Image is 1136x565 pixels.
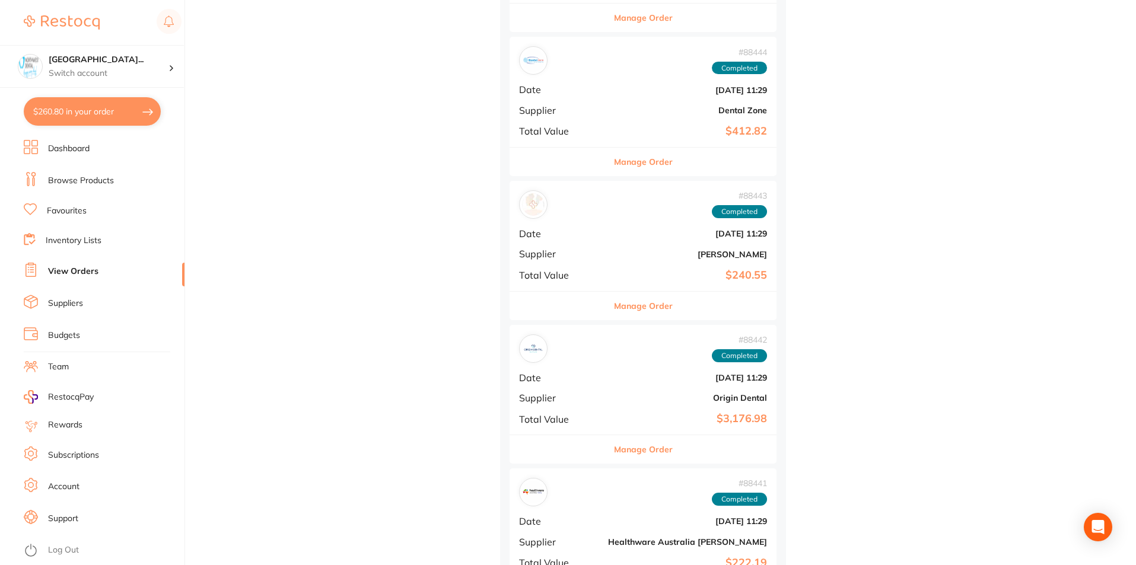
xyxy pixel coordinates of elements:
span: # 88443 [712,191,767,200]
a: Team [48,361,69,373]
b: [PERSON_NAME] [608,250,767,259]
img: Restocq Logo [24,15,100,30]
a: Support [48,513,78,525]
button: Manage Order [614,292,673,320]
b: $240.55 [608,269,767,282]
a: Rewards [48,419,82,431]
b: Dental Zone [608,106,767,115]
b: [DATE] 11:29 [608,229,767,238]
img: Healthware Australia Ridley [522,481,545,503]
span: Completed [712,493,767,506]
span: Supplier [519,248,599,259]
b: Healthware Australia [PERSON_NAME] [608,537,767,547]
button: Manage Order [614,435,673,464]
a: Inventory Lists [46,235,101,247]
img: RestocqPay [24,390,38,404]
button: Manage Order [614,4,673,32]
span: # 88442 [712,335,767,344]
button: Manage Order [614,148,673,176]
span: Total Value [519,414,599,424]
b: $412.82 [608,125,767,138]
img: North West Dental Wynyard [18,55,42,78]
img: Origin Dental [522,337,545,360]
b: $3,176.98 [608,413,767,425]
button: Log Out [24,541,181,560]
span: Total Value [519,270,599,280]
span: Date [519,372,599,383]
span: Date [519,84,599,95]
button: $260.80 in your order [24,97,161,126]
b: [DATE] 11:29 [608,85,767,95]
h4: North West Dental Wynyard [49,54,168,66]
b: [DATE] 11:29 [608,516,767,526]
a: Restocq Logo [24,9,100,36]
span: # 88441 [712,478,767,488]
img: Dental Zone [522,49,545,72]
span: RestocqPay [48,391,94,403]
span: Completed [712,205,767,218]
img: Adam Dental [522,193,545,216]
span: Completed [712,349,767,362]
span: Total Value [519,126,599,136]
a: Favourites [47,205,87,217]
span: Date [519,516,599,526]
span: # 88444 [712,47,767,57]
span: Supplier [519,392,599,403]
span: Supplier [519,537,599,547]
a: Budgets [48,330,80,341]
span: Supplier [519,105,599,116]
b: [DATE] 11:29 [608,373,767,382]
p: Switch account [49,68,168,79]
span: Completed [712,62,767,75]
a: Browse Products [48,175,114,187]
a: View Orders [48,266,98,277]
a: Log Out [48,544,79,556]
a: Account [48,481,79,493]
a: Dashboard [48,143,90,155]
span: Date [519,228,599,239]
a: Subscriptions [48,449,99,461]
div: Open Intercom Messenger [1084,513,1112,541]
a: RestocqPay [24,390,94,404]
a: Suppliers [48,298,83,309]
b: Origin Dental [608,393,767,403]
